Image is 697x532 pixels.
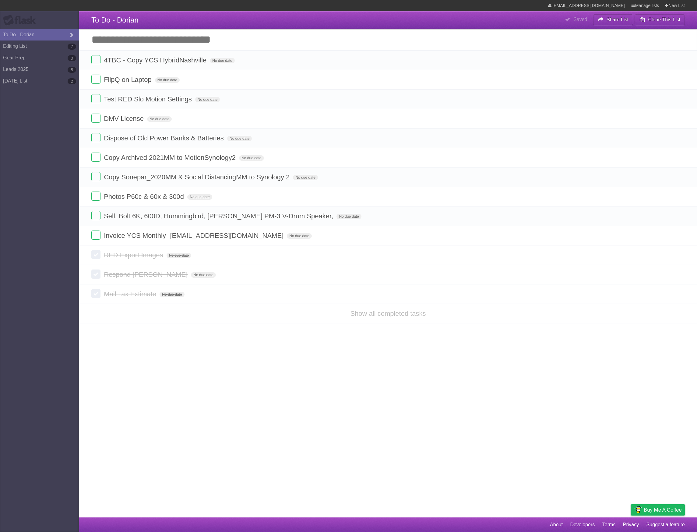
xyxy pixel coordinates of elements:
[631,504,685,516] a: Buy me a coffee
[104,154,237,161] span: Copy Archived 2021MM to MotionSynology2
[602,519,616,530] a: Terms
[104,134,225,142] span: Dispose of Old Power Banks & Batteries
[91,114,100,123] label: Done
[91,75,100,84] label: Done
[646,519,685,530] a: Suggest a feature
[68,78,76,84] b: 2
[635,14,685,25] button: Clone This List
[104,115,145,122] span: DMV License
[195,97,220,102] span: No due date
[91,16,139,24] span: To Do - Dorian
[104,232,285,239] span: Invoice YCS Monthly - [EMAIL_ADDRESS][DOMAIN_NAME]
[104,95,193,103] span: Test RED Slo Motion Settings
[91,94,100,103] label: Done
[350,310,426,317] a: Show all completed tasks
[3,15,40,26] div: Flask
[68,44,76,50] b: 7
[104,290,158,298] span: Mail Tax Extimate
[91,133,100,142] label: Done
[104,173,291,181] span: Copy Sonepar_2020MM & Social DistancingMM to Synology 2
[550,519,563,530] a: About
[68,55,76,61] b: 0
[104,56,208,64] span: 4TBC - Copy YCS HybridNashville
[147,116,172,122] span: No due date
[648,17,680,22] b: Clone This List
[91,270,100,279] label: Done
[191,272,216,278] span: No due date
[634,505,642,515] img: Buy me a coffee
[239,155,264,161] span: No due date
[91,289,100,298] label: Done
[210,58,234,63] span: No due date
[91,211,100,220] label: Done
[104,251,164,259] span: RED Export Images
[570,519,595,530] a: Developers
[287,233,312,239] span: No due date
[593,14,633,25] button: Share List
[91,192,100,201] label: Done
[227,136,252,141] span: No due date
[336,214,361,219] span: No due date
[160,292,184,297] span: No due date
[104,212,335,220] span: Sell, Bolt 6K, 600D, Hummingbird, [PERSON_NAME] PM-3 V-Drum Speaker,
[104,271,189,278] span: Respond [PERSON_NAME]
[623,519,639,530] a: Privacy
[293,175,318,180] span: No due date
[187,194,212,200] span: No due date
[155,77,180,83] span: No due date
[573,17,587,22] b: Saved
[91,153,100,162] label: Done
[644,505,682,515] span: Buy me a coffee
[91,250,100,259] label: Done
[104,76,153,83] span: FlipQ on Laptop
[91,55,100,64] label: Done
[167,253,191,258] span: No due date
[91,172,100,181] label: Done
[91,231,100,240] label: Done
[607,17,628,22] b: Share List
[68,67,76,73] b: 8
[104,193,185,200] span: Photos P60c & 60x & 300d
